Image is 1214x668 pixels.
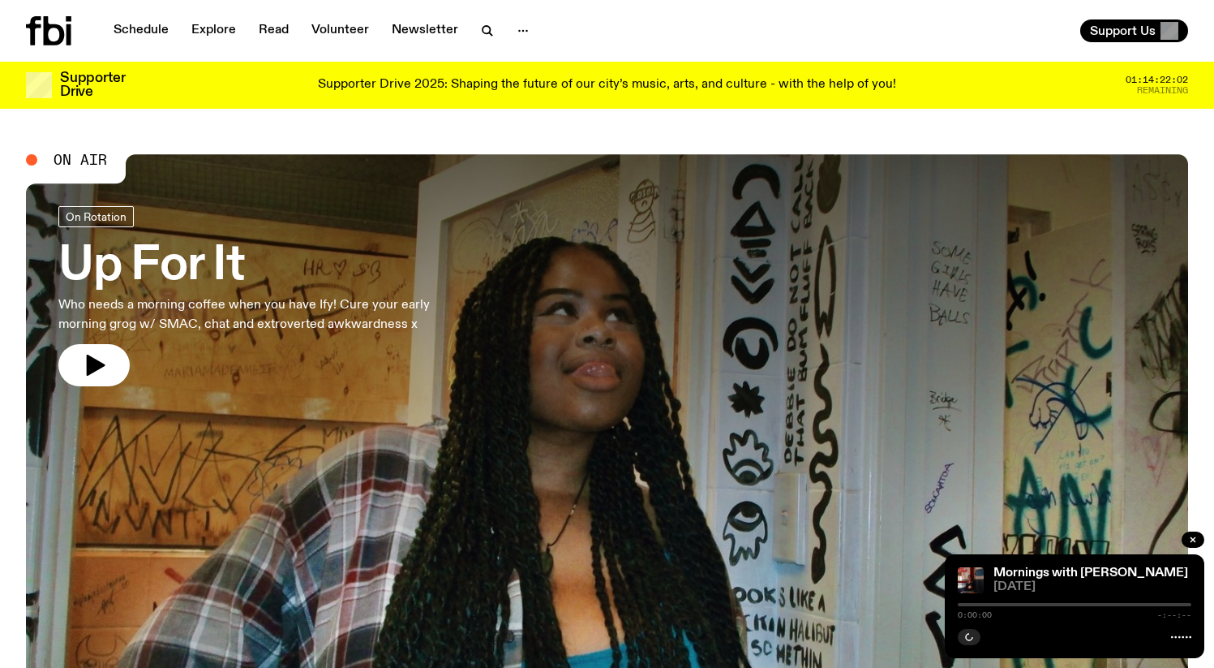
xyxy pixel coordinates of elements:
a: Explore [182,19,246,42]
a: Schedule [104,19,178,42]
a: Newsletter [382,19,468,42]
span: [DATE] [993,581,1191,593]
span: On Air [54,153,107,167]
a: Read [249,19,298,42]
h3: Up For It [58,243,474,289]
a: Volunteer [302,19,379,42]
span: 01:14:22:02 [1126,75,1188,84]
button: Support Us [1080,19,1188,42]
span: 0:00:00 [958,611,992,619]
a: Mornings with [PERSON_NAME] [993,567,1188,580]
span: Remaining [1137,86,1188,95]
a: Up For ItWho needs a morning coffee when you have Ify! Cure your early morning grog w/ SMAC, chat... [58,206,474,386]
h3: Supporter Drive [60,71,125,99]
p: Who needs a morning coffee when you have Ify! Cure your early morning grog w/ SMAC, chat and extr... [58,295,474,334]
span: Support Us [1090,24,1156,38]
span: -:--:-- [1157,611,1191,619]
span: On Rotation [66,210,127,222]
p: Supporter Drive 2025: Shaping the future of our city’s music, arts, and culture - with the help o... [318,78,896,93]
a: On Rotation [58,206,134,227]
